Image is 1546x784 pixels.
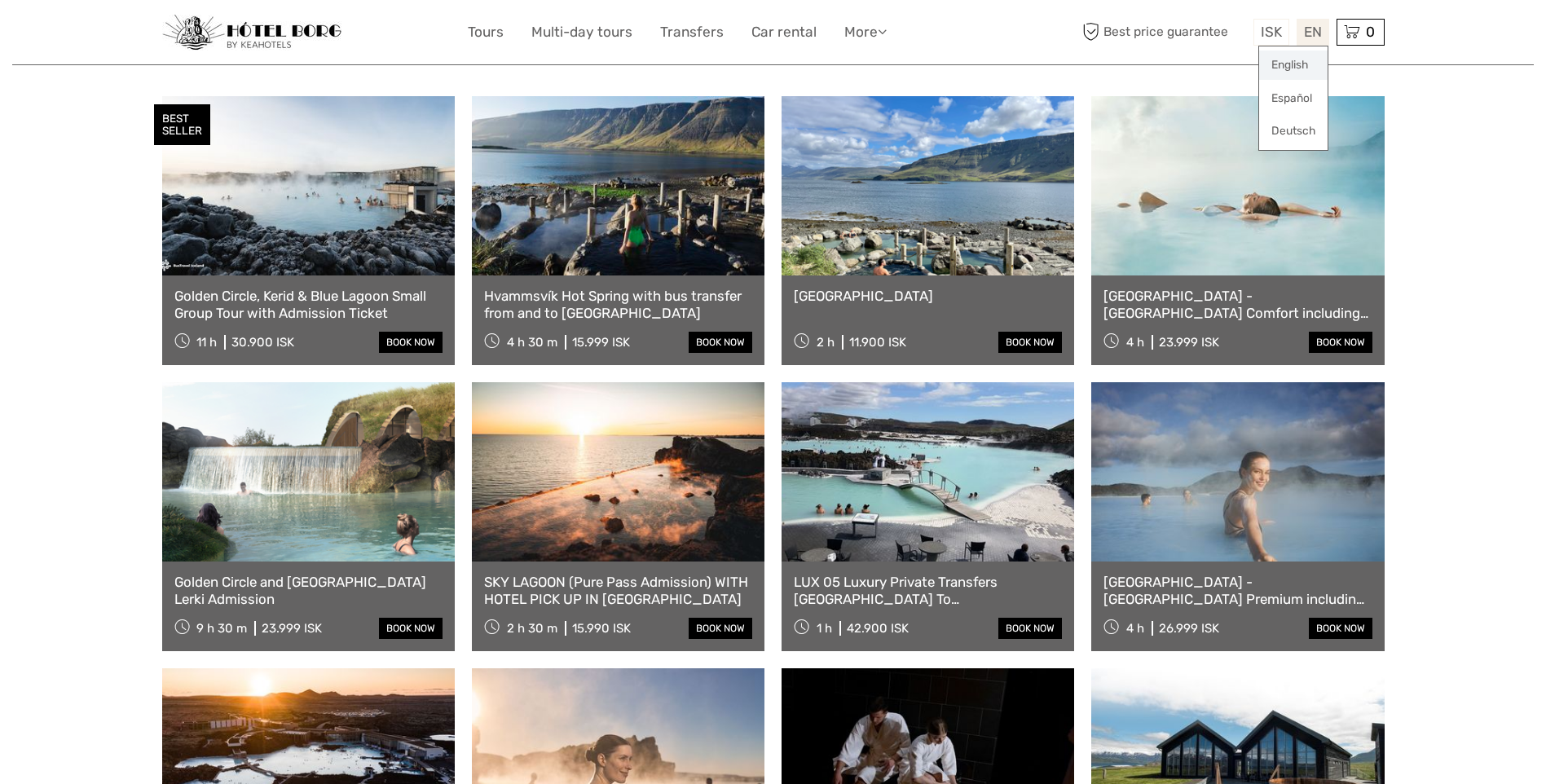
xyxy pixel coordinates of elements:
[689,332,752,353] a: book now
[484,574,752,607] a: SKY LAGOON (Pure Pass Admission) WITH HOTEL PICK UP IN [GEOGRAPHIC_DATA]
[847,621,909,636] div: 42.900 ISK
[1309,332,1372,353] a: book now
[1259,117,1328,146] a: Deutsch
[196,335,217,350] span: 11 h
[572,621,631,636] div: 15.990 ISK
[1259,51,1328,80] a: English
[1159,335,1219,350] div: 23.999 ISK
[689,618,752,639] a: book now
[1103,574,1372,607] a: [GEOGRAPHIC_DATA] - [GEOGRAPHIC_DATA] Premium including admission
[379,618,443,639] a: book now
[844,20,887,44] a: More
[507,335,557,350] span: 4 h 30 m
[531,20,632,44] a: Multi-day tours
[23,29,184,42] p: We're away right now. Please check back later!
[484,288,752,321] a: Hvammsvík Hot Spring with bus transfer from and to [GEOGRAPHIC_DATA]
[507,621,557,636] span: 2 h 30 m
[196,621,247,636] span: 9 h 30 m
[794,574,1062,607] a: LUX 05 Luxury Private Transfers [GEOGRAPHIC_DATA] To [GEOGRAPHIC_DATA]
[468,20,504,44] a: Tours
[154,104,210,145] div: BEST SELLER
[187,25,207,45] button: Open LiveChat chat widget
[1126,335,1144,350] span: 4 h
[262,621,322,636] div: 23.999 ISK
[849,335,906,350] div: 11.900 ISK
[1309,618,1372,639] a: book now
[162,15,341,51] img: 97-048fac7b-21eb-4351-ac26-83e096b89eb3_logo_small.jpg
[174,288,443,321] a: Golden Circle, Kerid & Blue Lagoon Small Group Tour with Admission Ticket
[817,335,835,350] span: 2 h
[817,621,832,636] span: 1 h
[1297,19,1329,46] div: EN
[751,20,817,44] a: Car rental
[1126,621,1144,636] span: 4 h
[1103,288,1372,321] a: [GEOGRAPHIC_DATA] - [GEOGRAPHIC_DATA] Comfort including admission
[572,335,630,350] div: 15.999 ISK
[998,332,1062,353] a: book now
[1363,24,1377,40] span: 0
[231,335,294,350] div: 30.900 ISK
[1259,84,1328,113] a: Español
[379,332,443,353] a: book now
[174,574,443,607] a: Golden Circle and [GEOGRAPHIC_DATA] Lerki Admission
[1261,24,1282,40] span: ISK
[794,288,1062,304] a: [GEOGRAPHIC_DATA]
[1079,19,1249,46] span: Best price guarantee
[998,618,1062,639] a: book now
[660,20,724,44] a: Transfers
[1159,621,1219,636] div: 26.999 ISK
